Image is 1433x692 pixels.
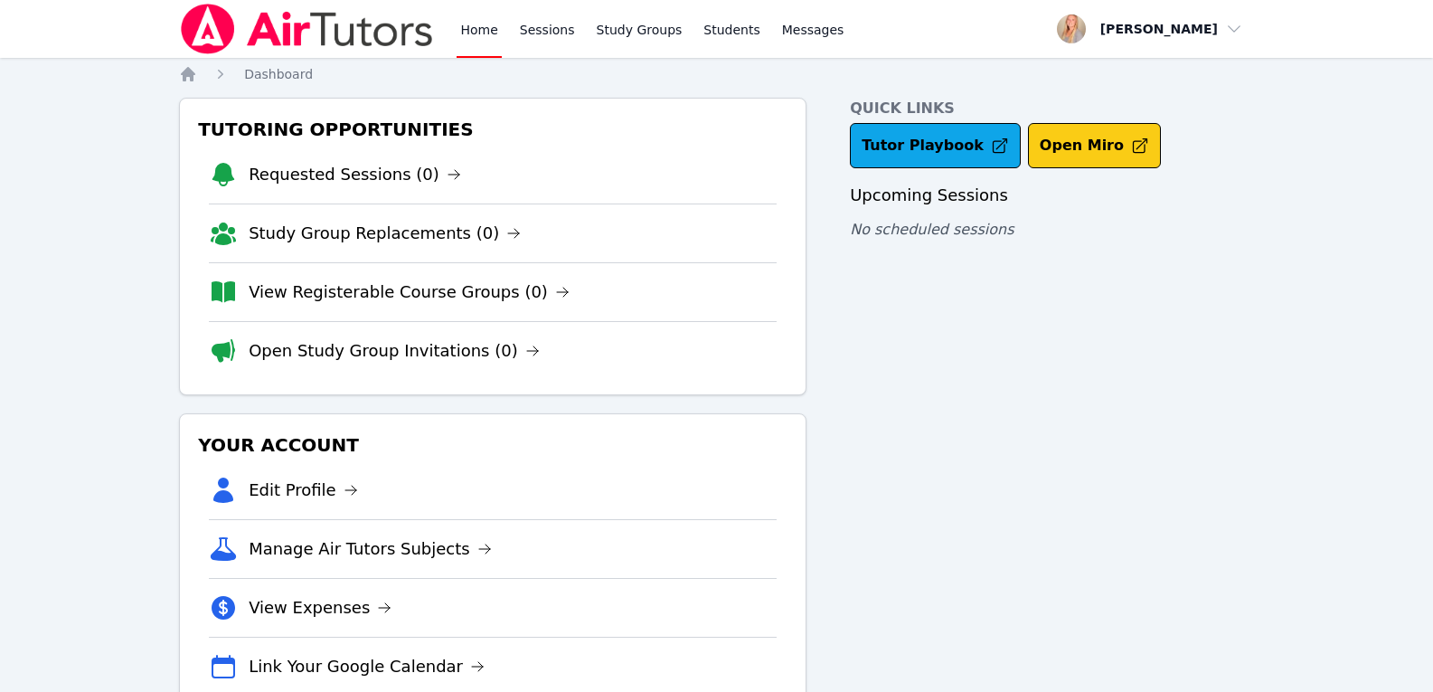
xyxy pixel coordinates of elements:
a: View Registerable Course Groups (0) [249,280,570,305]
a: Edit Profile [249,478,358,503]
h3: Tutoring Opportunities [194,113,791,146]
a: Study Group Replacements (0) [249,221,521,246]
a: Dashboard [244,65,313,83]
a: View Expenses [249,595,391,621]
h3: Your Account [194,429,791,461]
a: Link Your Google Calendar [249,654,485,679]
nav: Breadcrumb [179,65,1254,83]
h3: Upcoming Sessions [850,183,1254,208]
h4: Quick Links [850,98,1254,119]
span: Messages [782,21,844,39]
img: Air Tutors [179,4,435,54]
button: Open Miro [1028,123,1161,168]
a: Requested Sessions (0) [249,162,461,187]
a: Tutor Playbook [850,123,1021,168]
a: Open Study Group Invitations (0) [249,338,540,364]
span: Dashboard [244,67,313,81]
span: No scheduled sessions [850,221,1013,238]
a: Manage Air Tutors Subjects [249,536,492,562]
